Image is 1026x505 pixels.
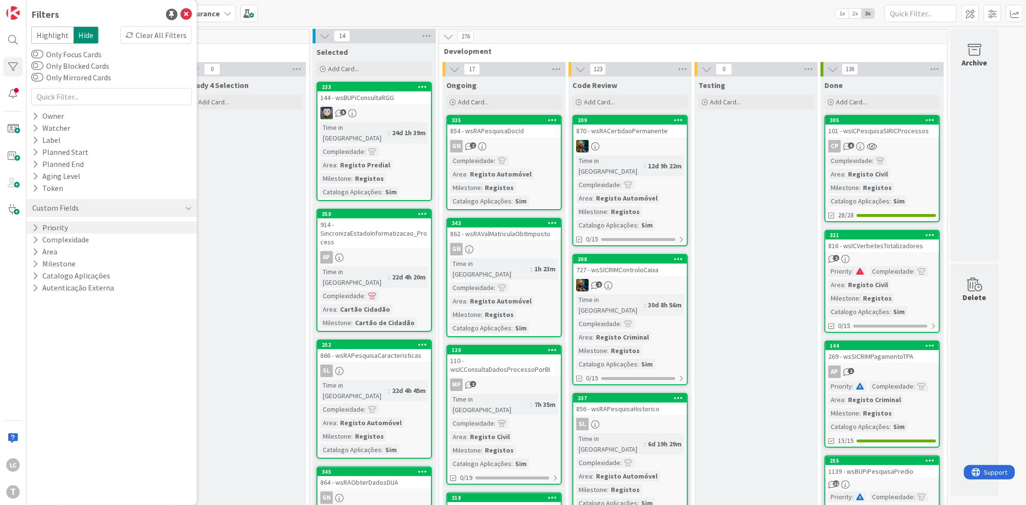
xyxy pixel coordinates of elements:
[460,473,472,483] span: 0/19
[317,91,431,104] div: 144 - wsBUPiConsultaRGG
[646,161,684,171] div: 12d 9h 22m
[494,282,495,293] span: :
[825,456,939,465] div: 255
[828,394,844,405] div: Area
[450,196,511,206] div: Catalogo Aplicações
[844,394,846,405] span: :
[844,169,846,179] span: :
[447,219,561,240] div: 343862 - wsRAValMatriculaObtImposto
[468,431,512,442] div: Registo Civil
[468,296,534,306] div: Registo Automóvel
[852,266,853,277] span: :
[573,140,687,152] div: JC
[447,116,561,137] div: 335854 - wsRAPesquisaDocId
[846,394,903,405] div: Registo Criminal
[594,332,651,342] div: Registo Criminal
[828,266,852,277] div: Priority
[576,220,637,230] div: Catalogo Aplicações
[317,209,432,332] a: 350914 - SincronizaEstadoInformatizacao_ProcessAPTime in [GEOGRAPHIC_DATA]:22d 4h 20mComplexidade...
[353,173,386,184] div: Registos
[320,365,333,377] div: SL
[576,206,607,217] div: Milestone
[320,317,351,328] div: Milestone
[481,182,482,193] span: :
[450,418,494,429] div: Complexidade
[383,444,399,455] div: Sim
[828,421,889,432] div: Catalogo Aplicações
[844,279,846,290] span: :
[573,116,687,125] div: 209
[447,346,561,354] div: 120
[447,493,561,502] div: 318
[576,359,637,369] div: Catalogo Aplicações
[20,1,44,13] span: Support
[830,232,939,239] div: 321
[825,465,939,478] div: 1139 - wsBUPiPesquisaPredio
[450,258,531,279] div: Time in [GEOGRAPHIC_DATA]
[825,341,939,363] div: 144269 - wsSICRIMPagamentoTPA
[481,309,482,320] span: :
[322,341,431,348] div: 252
[913,266,915,277] span: :
[573,255,687,264] div: 308
[584,98,615,106] span: Add Card...
[364,146,366,157] span: :
[31,72,111,83] label: Only Mirrored Cards
[317,251,431,264] div: AP
[828,366,841,378] div: AP
[31,61,43,71] button: Only Blocked Cards
[646,300,684,310] div: 30d 8h 56m
[383,187,399,197] div: Sim
[576,345,607,356] div: Milestone
[450,394,531,415] div: Time in [GEOGRAPHIC_DATA]
[317,83,431,104] div: 233144 - wsBUPiConsultaRGG
[607,484,608,495] span: :
[447,354,561,376] div: 110 - wsICConsultaDadosProcessoPorBI
[594,471,660,481] div: Registo Automóvel
[838,436,854,446] span: 15/15
[608,206,642,217] div: Registos
[447,125,561,137] div: 854 - wsRAPesquisaDocId
[889,196,891,206] span: :
[573,125,687,137] div: 870 - wsRACertidaoPermanente
[620,457,621,468] span: :
[913,492,915,502] span: :
[31,270,111,282] button: Catalogo Aplicações
[340,109,346,115] span: 5
[891,421,907,432] div: Sim
[447,243,561,255] div: GN
[31,7,59,22] div: Filters
[870,492,913,502] div: Complexidade
[639,220,655,230] div: Sim
[468,169,534,179] div: Registo Automóvel
[592,332,594,342] span: :
[320,122,388,143] div: Time in [GEOGRAPHIC_DATA]
[470,381,476,387] span: 2
[351,317,353,328] span: :
[825,231,939,252] div: 321816 - wsICVerbetesTotalizadores
[334,30,350,42] span: 14
[450,243,463,255] div: GN
[450,431,466,442] div: Area
[828,408,859,418] div: Milestone
[828,169,844,179] div: Area
[833,255,839,261] span: 2
[830,457,939,464] div: 255
[576,279,589,291] img: JC
[825,125,939,137] div: 101 - wsICPesquisaSIRICProcessos
[913,381,915,391] span: :
[825,231,939,240] div: 321
[891,306,907,317] div: Sim
[573,394,687,403] div: 337
[388,385,390,396] span: :
[836,9,849,18] span: 1x
[578,256,687,263] div: 308
[846,169,890,179] div: Registo Civil
[828,306,889,317] div: Catalogo Aplicações
[31,50,43,59] button: Only Focus Cards
[31,73,43,82] button: Only Mirrored Cards
[320,431,351,442] div: Milestone
[573,403,687,415] div: 856 - wsRAPesquisaHistorico
[336,304,338,315] span: :
[320,107,333,119] img: LS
